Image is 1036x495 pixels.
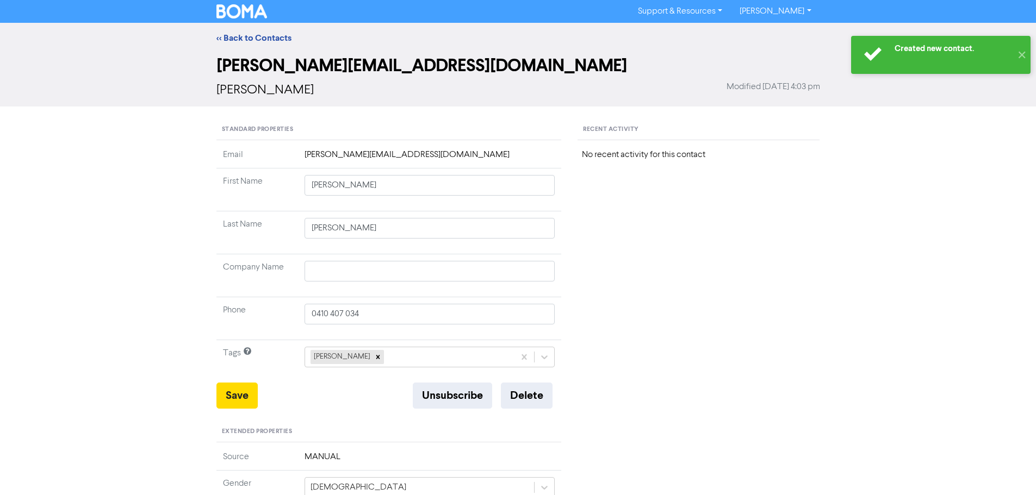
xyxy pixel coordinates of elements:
button: Save [216,383,258,409]
td: Phone [216,297,298,340]
td: Tags [216,340,298,383]
span: Modified [DATE] 4:03 pm [727,80,820,93]
div: Standard Properties [216,120,562,140]
button: Unsubscribe [413,383,492,409]
div: Recent Activity [578,120,820,140]
img: BOMA Logo [216,4,268,18]
div: Created new contact. [895,43,1012,54]
div: [DEMOGRAPHIC_DATA] [311,481,406,494]
td: MANUAL [298,450,562,471]
span: [PERSON_NAME] [216,84,314,97]
td: Email [216,148,298,168]
a: [PERSON_NAME] [731,3,820,20]
td: Last Name [216,211,298,254]
td: Source [216,450,298,471]
div: No recent activity for this contact [582,148,815,161]
div: [PERSON_NAME] [311,350,372,364]
h2: [PERSON_NAME][EMAIL_ADDRESS][DOMAIN_NAME] [216,55,820,76]
td: First Name [216,168,298,211]
a: Support & Resources [629,3,731,20]
iframe: Chat Widget [982,443,1036,495]
a: << Back to Contacts [216,33,291,43]
td: Company Name [216,254,298,297]
td: [PERSON_NAME][EMAIL_ADDRESS][DOMAIN_NAME] [298,148,562,168]
button: Delete [501,383,553,409]
div: Extended Properties [216,422,562,442]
